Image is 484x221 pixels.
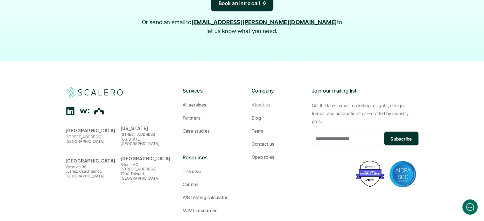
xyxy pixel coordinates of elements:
[10,31,118,41] h1: Hi! Welcome to [GEOGRAPHIC_DATA].
[252,114,302,121] a: Blog
[139,18,346,36] p: Or send an email to to let us know what you need.
[10,84,117,97] button: New conversation
[312,87,419,95] p: Join our mailing list
[252,101,270,108] p: About us
[252,154,302,160] a: Open roles
[66,158,116,163] strong: [GEOGRAPHIC_DATA]
[252,87,302,95] p: Company
[183,194,228,201] p: A/B testing calculator
[384,132,418,146] button: Subscribe
[66,135,117,144] p: [STREET_ADDRESS] [GEOGRAPHIC_DATA]
[121,126,148,131] strong: [US_STATE]
[66,87,124,98] a: Scalero company logotype
[183,181,199,188] p: Cannoli
[183,101,233,108] a: All services
[252,101,302,108] a: About us
[183,168,201,175] p: Tiramisu
[183,207,233,214] a: MJML resources
[121,132,172,146] p: [STREET_ADDRESS] [US_STATE][GEOGRAPHIC_DATA]
[66,165,117,178] p: Varsovia 36 Juárez, Cuauhtémoc [GEOGRAPHIC_DATA]
[183,181,233,188] a: Cannoli
[66,86,124,99] img: Scalero company logotype
[10,42,118,73] h2: Let us know if we can help with lifecycle marketing.
[66,128,116,133] strong: [GEOGRAPHIC_DATA]
[183,154,233,162] p: Resources
[192,19,337,25] a: [EMAIL_ADDRESS][PERSON_NAME][DOMAIN_NAME]
[354,159,386,188] img: Best Email Marketing Agency 2025 - Recognized by Mailmodo
[390,135,412,142] p: Subscribe
[183,114,200,121] p: Partners
[183,87,233,95] p: Services
[41,88,76,93] span: New conversation
[183,207,218,214] p: MJML resources
[183,128,233,134] a: Case studies
[252,141,275,147] p: Contact us
[121,156,171,161] strong: [GEOGRAPHIC_DATA]
[462,199,478,215] iframe: gist-messenger-bubble-iframe
[183,114,233,121] a: Partners
[252,114,261,121] p: Blog
[183,168,233,175] a: Tiramisu
[312,101,419,126] p: Get the latest email marketing insights, design trends, and automation tips—crafted by industry p...
[183,194,233,201] a: A/B testing calculator
[183,101,207,108] p: All services
[252,128,263,134] p: Team
[252,154,275,160] p: Open roles
[252,141,302,147] a: Contact us
[252,128,302,134] a: Team
[121,162,172,181] p: Silicon VØ [STREET_ADDRESS] 7700 Thisted, [GEOGRAPHIC_DATA]
[183,128,210,134] p: Case studies
[53,180,81,184] span: We run on Gist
